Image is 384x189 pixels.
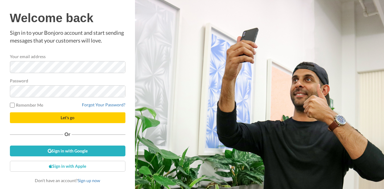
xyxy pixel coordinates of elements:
[10,11,125,25] h1: Welcome back
[61,115,74,120] span: Let's go
[10,161,125,172] a: Sign in with Apple
[10,103,15,108] input: Remember Me
[82,102,125,107] a: Forgot Your Password?
[10,112,125,123] button: Let's go
[10,146,125,156] a: Sign in with Google
[10,102,43,108] label: Remember Me
[78,178,100,183] a: Sign up now
[35,178,100,183] span: Don’t have an account?
[10,78,28,84] label: Password
[10,53,46,60] label: Your email address
[63,132,72,136] span: Or
[10,29,125,44] p: Sign in to your Bonjoro account and start sending messages that your customers will love.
